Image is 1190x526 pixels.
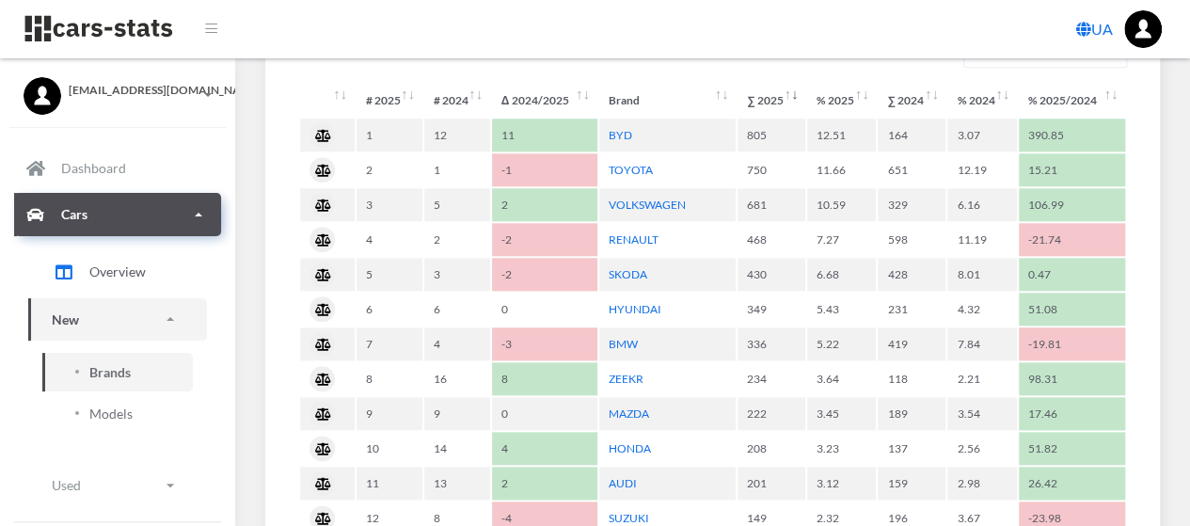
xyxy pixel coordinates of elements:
[609,337,638,351] a: BMW
[14,193,221,236] a: Cars
[357,327,422,360] td: 7
[52,308,79,331] p: New
[947,362,1016,395] td: 2.21
[424,432,490,465] td: 14
[492,432,597,465] td: 4
[807,188,876,221] td: 10.59
[609,372,643,386] a: ZEEKR
[89,404,133,423] span: Models
[424,397,490,430] td: 9
[947,188,1016,221] td: 6.16
[807,223,876,256] td: 7.27
[1124,10,1162,48] img: ...
[357,397,422,430] td: 9
[807,84,876,117] th: %&nbsp;2025: activate to sort column ascending
[947,153,1016,186] td: 12.19
[357,293,422,326] td: 6
[28,298,207,341] a: New
[807,119,876,151] td: 12.51
[1019,362,1125,395] td: 98.31
[357,84,422,117] th: #&nbsp;2025: activate to sort column ascending
[424,223,490,256] td: 2
[807,362,876,395] td: 3.64
[947,327,1016,360] td: 7.84
[947,223,1016,256] td: 11.19
[878,223,945,256] td: 598
[609,406,649,421] a: MAZDA
[609,232,658,247] a: RENAULT
[69,82,212,99] span: [EMAIL_ADDRESS][DOMAIN_NAME]
[947,397,1016,430] td: 3.54
[878,84,945,117] th: ∑&nbsp;2024: activate to sort column ascending
[947,467,1016,500] td: 2.98
[424,188,490,221] td: 5
[52,473,81,497] p: Used
[492,362,597,395] td: 8
[14,147,221,190] a: Dashboard
[42,353,193,391] a: Brands
[609,476,637,490] a: AUDI
[28,248,207,295] a: Overview
[424,258,490,291] td: 3
[1019,293,1125,326] td: 51.08
[357,467,422,500] td: 11
[878,293,945,326] td: 231
[609,128,632,142] a: BYD
[609,511,649,525] a: SUZUKI
[738,84,805,117] th: ∑&nbsp;2025: activate to sort column ascending
[42,394,193,433] a: Models
[878,327,945,360] td: 419
[357,362,422,395] td: 8
[357,188,422,221] td: 3
[1019,188,1125,221] td: 106.99
[738,432,805,465] td: 208
[492,397,597,430] td: 0
[738,362,805,395] td: 234
[492,258,597,291] td: -2
[357,258,422,291] td: 5
[738,397,805,430] td: 222
[878,467,945,500] td: 159
[609,163,653,177] a: TOYOTA
[878,258,945,291] td: 428
[609,198,686,212] a: VOLKSWAGEN
[807,258,876,291] td: 6.68
[89,262,146,281] span: Overview
[807,432,876,465] td: 3.23
[738,188,805,221] td: 681
[1019,84,1125,117] th: %&nbsp;2025/2024: activate to sort column ascending
[61,156,126,180] p: Dashboard
[1019,327,1125,360] td: -19.81
[492,119,597,151] td: 11
[424,293,490,326] td: 6
[878,188,945,221] td: 329
[738,119,805,151] td: 805
[424,362,490,395] td: 16
[1019,432,1125,465] td: 51.82
[878,432,945,465] td: 137
[357,119,422,151] td: 1
[492,188,597,221] td: 2
[424,84,490,117] th: #&nbsp;2024: activate to sort column ascending
[807,467,876,500] td: 3.12
[24,14,174,43] img: navbar brand
[738,327,805,360] td: 336
[357,153,422,186] td: 2
[609,302,661,316] a: HYUNDAI
[424,119,490,151] td: 12
[1069,10,1120,48] a: UA
[300,84,355,117] th: : activate to sort column ascending
[424,327,490,360] td: 4
[492,327,597,360] td: -3
[878,153,945,186] td: 651
[357,223,422,256] td: 4
[89,362,131,382] span: Brands
[947,293,1016,326] td: 4.32
[1019,119,1125,151] td: 390.85
[878,397,945,430] td: 189
[807,327,876,360] td: 5.22
[609,441,651,455] a: HONDA
[807,397,876,430] td: 3.45
[947,119,1016,151] td: 3.07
